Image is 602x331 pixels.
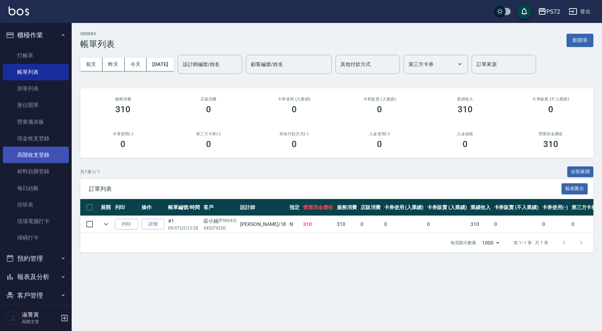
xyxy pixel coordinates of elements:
a: 高階收支登錄 [3,147,69,163]
td: 310 [301,216,335,233]
a: 現場電腦打卡 [3,213,69,230]
th: 客戶 [202,199,239,216]
p: 高階主管 [22,318,58,325]
th: 操作 [140,199,166,216]
a: 掃碼打卡 [3,230,69,246]
h3: 0 [548,104,553,114]
h5: 淑菁黃 [22,311,58,318]
h2: 業績收入 [431,97,500,101]
h2: 其他付款方式(-) [260,132,328,136]
button: 列印 [115,219,138,230]
a: 掛單列表 [3,80,69,97]
h2: 入金使用(-) [345,132,414,136]
div: PS72 [546,7,560,16]
a: 排班表 [3,197,69,213]
th: 業績收入 [469,199,492,216]
h2: ORDERS [80,32,115,36]
th: 卡券使用(-) [540,199,570,216]
button: 全部展開 [567,166,594,178]
td: #1 [166,216,202,233]
button: 前天 [80,58,102,71]
th: 營業現金應收 [301,199,335,216]
th: 展開 [99,199,113,216]
h3: 0 [377,139,382,149]
h2: 店販消費 [175,97,243,101]
button: PS72 [535,4,563,19]
td: [PERSON_NAME] /18 [238,216,288,233]
button: 報表匯出 [562,183,588,194]
button: 員工及薪資 [3,304,69,323]
a: 現金收支登錄 [3,130,69,147]
h2: 卡券販賣 (不入業績) [516,97,585,101]
button: save [517,4,531,19]
h2: 卡券使用 (入業績) [260,97,328,101]
h2: 卡券販賣 (入業績) [345,97,414,101]
td: 0 [492,216,540,233]
h3: 0 [120,139,125,149]
button: 客戶管理 [3,286,69,305]
a: 材料自購登錄 [3,163,69,180]
button: 櫃檯作業 [3,26,69,44]
th: 服務消費 [335,199,359,216]
th: 店販消費 [359,199,382,216]
td: 0 [540,216,570,233]
a: 每日結帳 [3,180,69,197]
p: 共 1 筆, 1 / 1 [80,169,100,175]
h3: 0 [206,139,211,149]
button: 新開單 [567,34,593,47]
h3: 310 [458,104,473,114]
td: 0 [425,216,469,233]
h2: 入金儲值 [431,132,500,136]
p: 09/07 (日) 12:28 [168,225,200,231]
h3: 310 [115,104,130,114]
h3: 服務消費 [89,97,157,101]
a: 詳情 [142,219,164,230]
a: 座位開單 [3,97,69,113]
button: Open [454,58,465,70]
h3: 帳單列表 [80,39,115,49]
h3: 0 [463,139,468,149]
img: Person [6,311,20,325]
th: 指定 [288,199,301,216]
td: 310 [335,216,359,233]
a: 營業儀表板 [3,114,69,130]
button: 登出 [566,5,593,18]
th: 帳單編號/時間 [166,199,202,216]
a: 打帳單 [3,47,69,64]
a: 帳單列表 [3,64,69,80]
button: 報表及分析 [3,268,69,286]
button: 預約管理 [3,249,69,268]
td: 0 [382,216,426,233]
div: 1000 [479,233,502,252]
th: 設計師 [238,199,288,216]
button: 昨天 [102,58,125,71]
a: 報表匯出 [562,185,588,192]
button: expand row [101,219,111,230]
p: 每頁顯示數量 [450,240,476,246]
a: 新開單 [567,37,593,43]
th: 卡券販賣 (不入業績) [492,199,540,216]
h2: 卡券使用(-) [89,132,157,136]
h2: 第三方卡券(-) [175,132,243,136]
p: 第 1–1 筆 共 1 筆 [513,240,548,246]
td: 0 [359,216,382,233]
h2: 營業現金應收 [516,132,585,136]
th: 卡券販賣 (入業績) [425,199,469,216]
img: Logo [9,6,29,15]
h3: 310 [543,139,558,149]
h3: 0 [377,104,382,114]
td: N [288,216,301,233]
div: 莊小姐 [204,217,237,225]
span: 訂單列表 [89,185,562,193]
h3: 0 [292,139,297,149]
p: 545274250 [204,225,237,231]
h3: 0 [206,104,211,114]
button: 今天 [125,58,147,71]
td: 310 [469,216,492,233]
th: 卡券使用 (入業績) [382,199,426,216]
th: 列印 [113,199,140,216]
button: [DATE] [147,58,174,71]
p: (PS0043) [219,217,237,225]
h3: 0 [292,104,297,114]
